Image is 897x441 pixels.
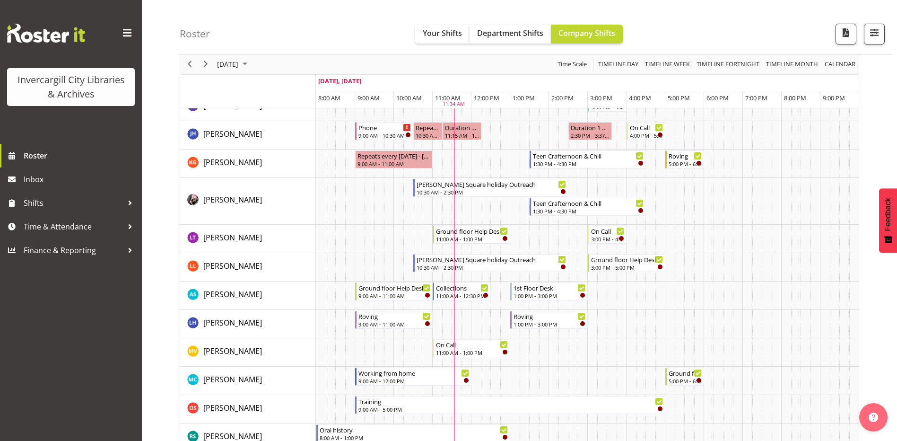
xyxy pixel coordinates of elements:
[180,121,316,150] td: Jillian Hunter resource
[203,403,262,413] span: [PERSON_NAME]
[24,196,123,210] span: Shifts
[355,368,471,386] div: Michelle Cunningham"s event - Working from home Begin From Tuesday, September 23, 2025 at 9:00:00...
[824,59,856,71] span: calendar
[588,254,665,272] div: Lynette Lockett"s event - Ground floor Help Desk Begin From Tuesday, September 23, 2025 at 3:00:0...
[823,59,857,71] button: Month
[597,59,640,71] button: Timeline Day
[669,160,702,168] div: 5:00 PM - 6:00 PM
[318,77,361,85] span: [DATE], [DATE]
[436,235,508,243] div: 11:00 AM - 1:00 PM
[629,94,651,102] span: 4:00 PM
[597,59,639,71] span: Timeline Day
[183,59,196,71] button: Previous
[182,54,198,74] div: previous period
[180,395,316,423] td: Olivia Stanley resource
[358,406,663,413] div: 9:00 AM - 5:00 PM
[669,151,702,160] div: Roving
[216,59,252,71] button: September 2025
[445,123,479,132] div: Duration 1 hours - [PERSON_NAME]
[180,225,316,253] td: Lyndsay Tautari resource
[417,264,566,271] div: 10:30 AM - 2:30 PM
[551,94,574,102] span: 2:00 PM
[514,292,585,300] div: 1:00 PM - 3:00 PM
[203,346,262,356] span: [PERSON_NAME]
[644,59,692,71] button: Timeline Week
[203,128,262,140] a: [PERSON_NAME]
[696,59,760,71] span: Timeline Fortnight
[630,132,663,139] div: 4:00 PM - 5:00 PM
[203,374,262,385] span: [PERSON_NAME]
[358,123,411,132] div: Phone
[445,132,479,139] div: 11:15 AM - 12:15 PM
[413,254,568,272] div: Lynette Lockett"s event - Russell Square holiday Outreach Begin From Tuesday, September 23, 2025 ...
[823,94,845,102] span: 9:00 PM
[514,320,585,328] div: 1:00 PM - 3:00 PM
[514,283,585,292] div: 1st Floor Desk
[203,261,262,271] span: [PERSON_NAME]
[530,150,646,168] div: Katie Greene"s event - Teen Crafternoon & Chill Begin From Tuesday, September 23, 2025 at 1:30:00...
[24,172,137,186] span: Inbox
[591,264,663,271] div: 3:00 PM - 5:00 PM
[7,24,85,43] img: Rosterit website logo
[203,289,262,300] a: [PERSON_NAME]
[203,260,262,272] a: [PERSON_NAME]
[514,311,585,321] div: Roving
[203,317,262,328] a: [PERSON_NAME]
[474,94,499,102] span: 12:00 PM
[180,282,316,310] td: Mandy Stenton resource
[745,94,767,102] span: 7:00 PM
[355,311,433,329] div: Marion Hawkes"s event - Roving Begin From Tuesday, September 23, 2025 at 9:00:00 AM GMT+12:00 End...
[668,94,690,102] span: 5:00 PM
[203,100,262,111] span: [PERSON_NAME]
[436,349,508,356] div: 11:00 AM - 1:00 PM
[417,188,566,196] div: 10:30 AM - 2:30 PM
[203,402,262,414] a: [PERSON_NAME]
[627,122,665,140] div: Jillian Hunter"s event - On Call Begin From Tuesday, September 23, 2025 at 4:00:00 PM GMT+12:00 E...
[533,151,644,160] div: Teen Crafternoon & Chill
[200,59,212,71] button: Next
[510,311,588,329] div: Marion Hawkes"s event - Roving Begin From Tuesday, September 23, 2025 at 1:00:00 PM GMT+12:00 End...
[180,253,316,282] td: Lynette Lockett resource
[180,338,316,367] td: Marion van Voornveld resource
[203,129,262,139] span: [PERSON_NAME]
[443,101,465,109] div: 11:34 AM
[765,59,819,71] span: Timeline Month
[533,160,644,168] div: 1:30 PM - 4:30 PM
[358,311,430,321] div: Roving
[24,149,137,163] span: Roster
[433,339,510,357] div: Marion van Voornveld"s event - On Call Begin From Tuesday, September 23, 2025 at 11:00:00 AM GMT+...
[180,178,316,225] td: Keyu Chen resource
[416,123,440,132] div: Repeats every [DATE] - [PERSON_NAME]
[17,73,125,101] div: Invercargill City Libraries & Archives
[203,289,262,300] span: [PERSON_NAME]
[869,413,878,422] img: help-xxl-2.png
[884,198,892,231] span: Feedback
[644,59,691,71] span: Timeline Week
[436,283,488,292] div: Collections
[358,377,469,385] div: 9:00 AM - 12:00 PM
[765,59,820,71] button: Timeline Month
[443,122,481,140] div: Jillian Hunter"s event - Duration 1 hours - Jillian Hunter Begin From Tuesday, September 23, 2025...
[423,28,462,38] span: Your Shifts
[216,59,239,71] span: [DATE]
[695,59,761,71] button: Fortnight
[358,368,469,378] div: Working from home
[435,94,461,102] span: 11:00 AM
[568,122,612,140] div: Jillian Hunter"s event - Duration 1 hours - Jillian Hunter Begin From Tuesday, September 23, 2025...
[320,425,508,434] div: Oral history
[214,54,253,74] div: September 23, 2025
[203,194,262,205] a: [PERSON_NAME]
[203,345,262,357] a: [PERSON_NAME]
[477,28,543,38] span: Department Shifts
[358,292,430,300] div: 9:00 AM - 11:00 AM
[357,151,430,160] div: Repeats every [DATE] - [PERSON_NAME]
[358,283,430,292] div: Ground floor Help Desk
[417,179,566,189] div: [PERSON_NAME] Square holiday Outreach
[415,25,470,44] button: Your Shifts
[588,226,627,244] div: Lyndsay Tautari"s event - On Call Begin From Tuesday, September 23, 2025 at 3:00:00 PM GMT+12:00 ...
[413,122,443,140] div: Jillian Hunter"s event - Repeats every tuesday - Jillian Hunter Begin From Tuesday, September 23,...
[530,198,646,216] div: Keyu Chen"s event - Teen Crafternoon & Chill Begin From Tuesday, September 23, 2025 at 1:30:00 PM...
[180,367,316,395] td: Michelle Cunningham resource
[24,243,123,257] span: Finance & Reporting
